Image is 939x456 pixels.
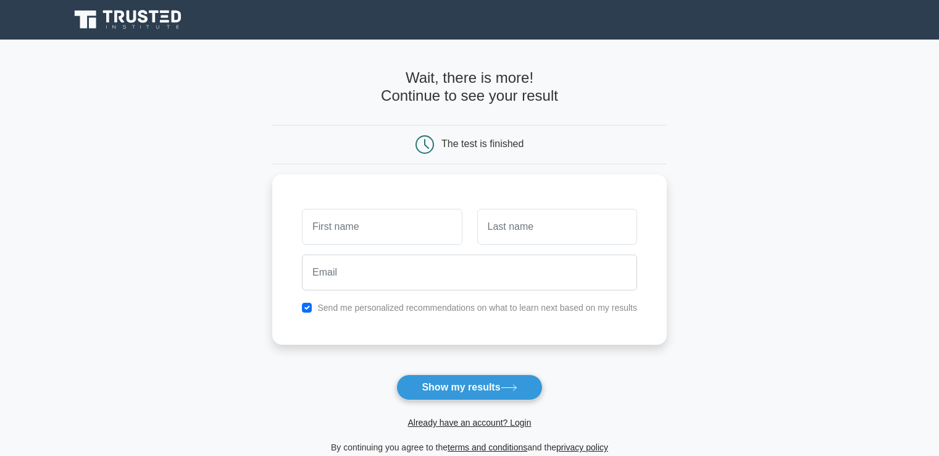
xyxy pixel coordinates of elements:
a: Already have an account? Login [407,418,531,428]
input: Last name [477,209,637,245]
label: Send me personalized recommendations on what to learn next based on my results [317,303,637,313]
div: By continuing you agree to the and the [265,440,674,455]
input: Email [302,255,637,290]
input: First name [302,209,462,245]
div: The test is finished [441,138,524,149]
button: Show my results [396,374,542,400]
h4: Wait, there is more! Continue to see your result [272,69,667,105]
a: terms and conditions [448,442,527,452]
a: privacy policy [556,442,608,452]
